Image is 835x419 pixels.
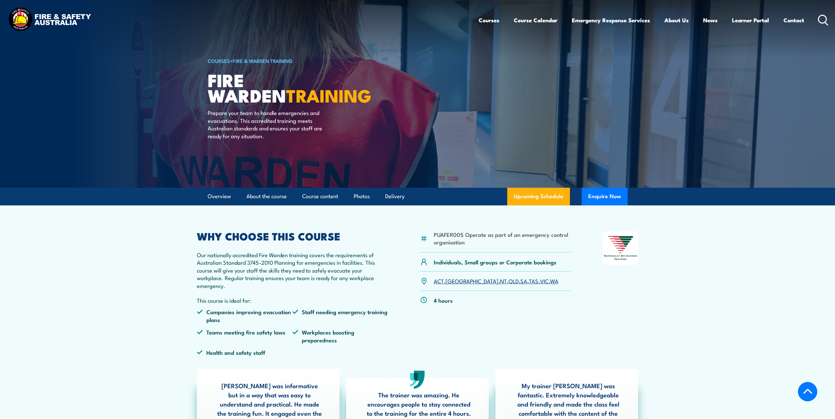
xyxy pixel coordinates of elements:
[509,277,519,285] a: QLD
[197,296,388,304] p: This course is ideal for:
[292,328,388,344] li: Workplaces boosting preparedness
[572,11,650,29] a: Emergency Response Services
[479,11,499,29] a: Courses
[529,277,538,285] a: TAS
[246,188,287,205] a: About the course
[434,277,558,285] p: , , , , , , ,
[354,188,370,205] a: Photos
[434,296,453,304] p: 4 hours
[434,277,444,285] a: ACT
[292,308,388,323] li: Staff needing emergency training
[208,188,231,205] a: Overview
[208,57,370,65] h6: >
[603,231,638,265] img: Nationally Recognised Training logo.
[434,231,571,246] li: PUAFER005 Operate as part of an emergency control organisation
[520,277,527,285] a: SA
[385,188,405,205] a: Delivery
[550,277,558,285] a: WA
[197,349,293,356] li: Health and safety staff
[434,258,556,266] p: Individuals, Small groups or Corporate bookings
[233,57,293,64] a: Fire & Warden Training
[446,277,498,285] a: [GEOGRAPHIC_DATA]
[664,11,689,29] a: About Us
[500,277,507,285] a: NT
[582,188,628,205] button: Enquire Now
[208,109,327,140] p: Prepare your team to handle emergencies and evacuations. This accredited training meets Australia...
[783,11,804,29] a: Contact
[732,11,769,29] a: Learner Portal
[208,72,370,103] h1: Fire Warden
[197,231,388,240] h2: WHY CHOOSE THIS COURSE
[507,188,570,205] a: Upcoming Schedule
[302,188,338,205] a: Course content
[197,328,293,344] li: Teams meeting fire safety laws
[540,277,549,285] a: VIC
[197,251,388,289] p: Our nationally accredited Fire Warden training covers the requirements of Australian Standard 374...
[208,57,230,64] a: COURSES
[514,11,557,29] a: Course Calendar
[703,11,718,29] a: News
[286,81,371,108] strong: TRAINING
[197,308,293,323] li: Companies improving evacuation plans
